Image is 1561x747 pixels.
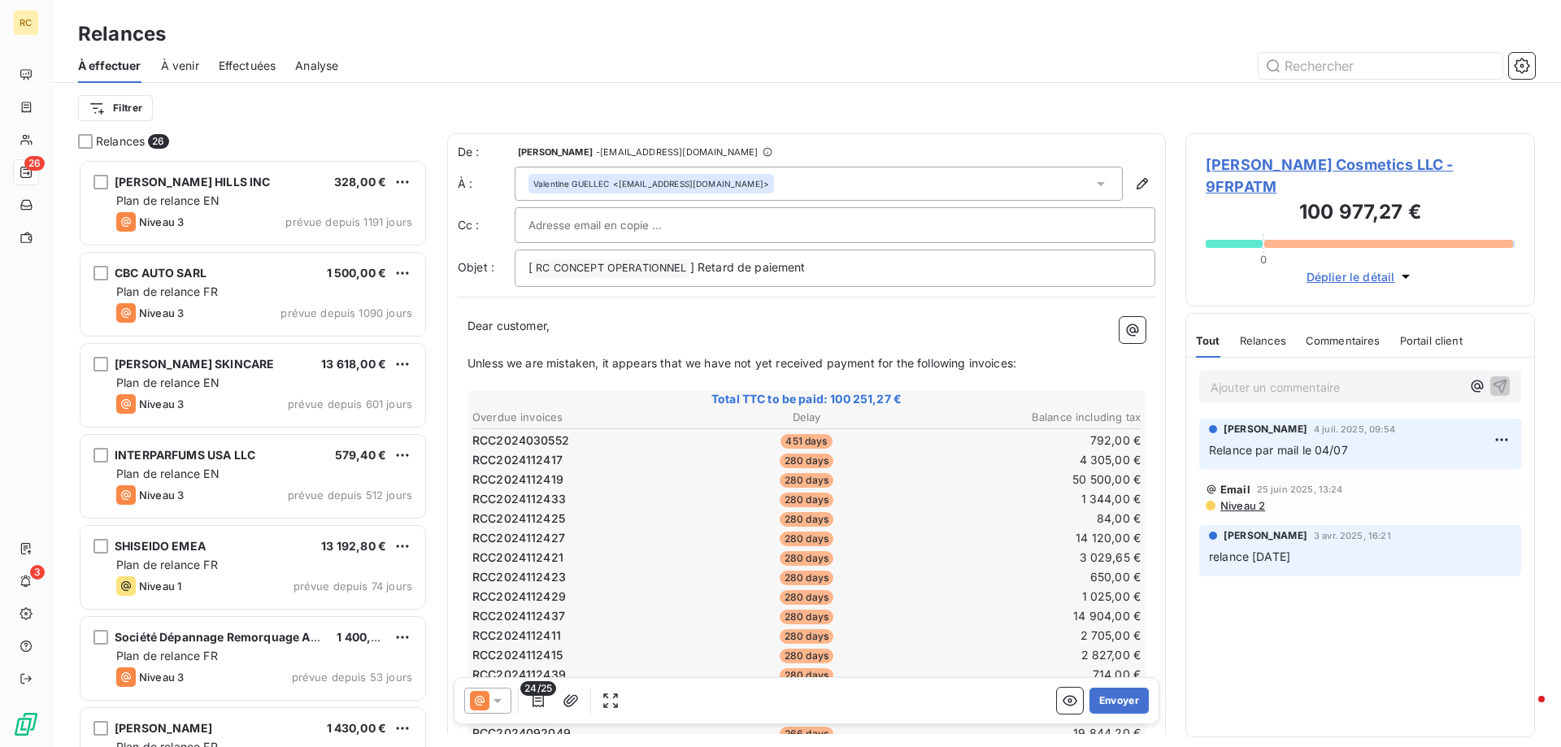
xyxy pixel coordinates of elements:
td: 650,00 € [920,568,1141,586]
span: RCC2024112421 [472,549,563,566]
span: Plan de relance FR [116,558,218,571]
span: RCC2024112439 [472,667,566,683]
div: <[EMAIL_ADDRESS][DOMAIN_NAME]> [533,178,769,189]
span: RCC2024092049 [472,725,571,741]
span: 26 [148,134,168,149]
span: RCC2024112415 [472,647,563,663]
span: [PERSON_NAME] [1224,422,1307,436]
span: Commentaires [1306,334,1381,347]
span: RCC2024112437 [472,608,565,624]
span: Total TTC to be paid: 100 251,27 € [470,391,1143,407]
span: ] Retard de paiement [690,260,806,274]
span: À venir [161,58,199,74]
span: 280 days [780,512,833,527]
span: Niveau 3 [139,215,184,228]
span: 24/25 [520,681,556,696]
span: [PERSON_NAME] HILLS INC [115,175,270,189]
span: Email [1220,483,1250,496]
span: 280 days [780,668,833,683]
span: Objet : [458,260,494,274]
span: prévue depuis 74 jours [294,580,412,593]
span: [PERSON_NAME] [1224,528,1307,543]
iframe: Intercom live chat [1506,692,1545,731]
span: [PERSON_NAME] [115,721,212,735]
td: 84,00 € [920,510,1141,528]
div: grid [78,159,428,747]
span: 13 618,00 € [321,357,386,371]
button: Filtrer [78,95,153,121]
span: Déplier le détail [1307,268,1395,285]
h3: Relances [78,20,166,49]
td: 3 029,65 € [920,549,1141,567]
span: prévue depuis 512 jours [288,489,412,502]
span: De : [458,144,515,160]
span: Société Dépannage Remorquage Automobile [115,630,368,644]
span: RCC2024112429 [472,588,566,605]
span: Plan de relance FR [116,284,218,298]
span: Tout [1196,334,1220,347]
span: 280 days [780,473,833,488]
span: 280 days [780,571,833,585]
span: [ [528,260,533,274]
span: Plan de relance EN [116,376,220,389]
span: prévue depuis 601 jours [288,397,412,410]
img: Logo LeanPay [13,711,39,737]
a: 26 [13,159,38,185]
span: 4 juil. 2025, 09:54 [1314,424,1395,434]
span: Unless we are mistaken, it appears that we have not yet received payment for the following invoices: [467,356,1016,370]
span: Niveau 3 [139,489,184,502]
input: Adresse email en copie ... [528,213,703,237]
span: 280 days [780,532,833,546]
span: 1 500,00 € [327,266,387,280]
span: CBC AUTO SARL [115,266,207,280]
span: Effectuées [219,58,276,74]
span: 280 days [780,493,833,507]
span: Niveau 2 [1219,499,1265,512]
span: [PERSON_NAME] [518,147,593,157]
td: 50 500,00 € [920,471,1141,489]
span: Relances [96,133,145,150]
span: [PERSON_NAME] Cosmetics LLC - 9FRPATM [1206,154,1515,198]
input: Rechercher [1259,53,1502,79]
span: relance [DATE] [1209,549,1290,563]
span: 280 days [780,551,833,566]
td: 2 705,00 € [920,627,1141,645]
th: Delay [695,409,917,426]
span: 280 days [780,454,833,468]
span: Valentine GUELLEC [533,178,610,189]
span: 25 juin 2025, 13:24 [1257,484,1343,494]
span: RCC2024112427 [472,530,565,546]
span: RCC2024112423 [472,569,566,585]
td: 14 904,00 € [920,607,1141,625]
span: Niveau 3 [139,397,184,410]
button: Envoyer [1089,688,1149,714]
h3: 100 977,27 € [1206,198,1515,230]
span: RC CONCEPT OPERATIONNEL [533,259,689,278]
span: INTERPARFUMS USA LLC [115,448,255,462]
span: À effectuer [78,58,141,74]
span: 280 days [780,649,833,663]
span: 13 192,80 € [321,539,386,553]
span: Portail client [1400,334,1463,347]
td: 14 120,00 € [920,529,1141,547]
span: RCC2024112417 [472,452,563,468]
td: 19 844,20 € [920,724,1141,742]
span: prévue depuis 1090 jours [280,306,412,319]
span: prévue depuis 53 jours [292,671,412,684]
span: SHISEIDO EMEA [115,539,206,553]
span: Relance par mail le 04/07 [1209,443,1348,457]
span: 3 avr. 2025, 16:21 [1314,531,1391,541]
span: - [EMAIL_ADDRESS][DOMAIN_NAME] [596,147,758,157]
td: 1 025,00 € [920,588,1141,606]
span: Analyse [295,58,338,74]
td: 792,00 € [920,432,1141,450]
span: [PERSON_NAME] SKINCARE [115,357,274,371]
span: RCC2024112411 [472,628,561,644]
span: 1 430,00 € [327,721,387,735]
td: 1 344,00 € [920,490,1141,508]
span: 328,00 € [334,175,386,189]
span: 451 days [780,434,832,449]
span: RCC2024112433 [472,491,566,507]
div: RC [13,10,39,36]
span: 280 days [780,610,833,624]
